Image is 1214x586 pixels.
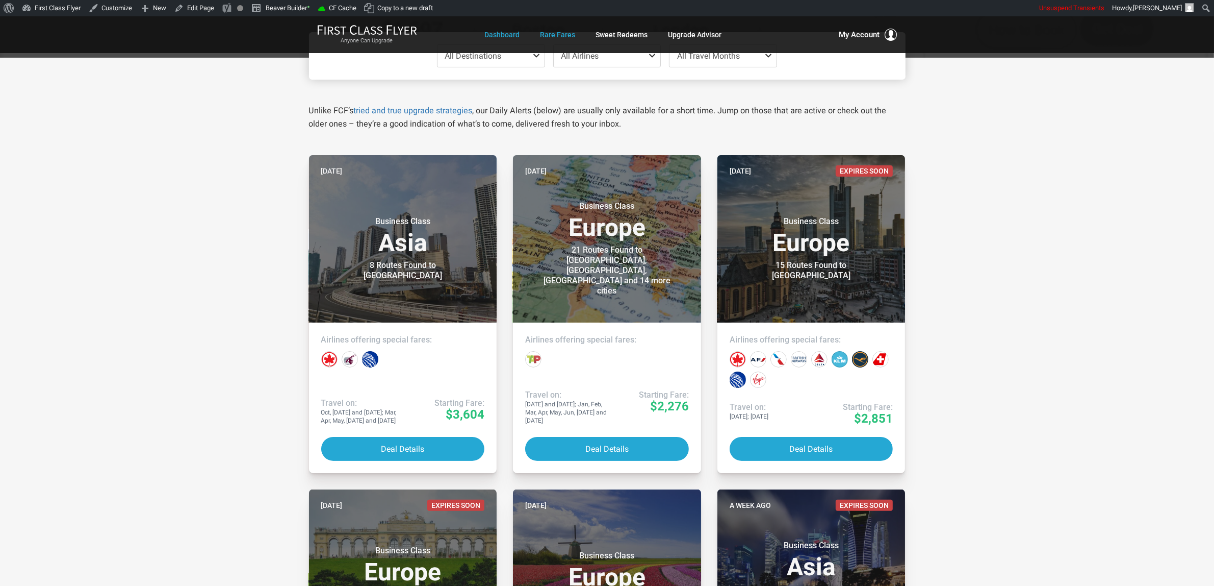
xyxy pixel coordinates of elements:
span: • [307,2,310,12]
p: Unlike FCF’s , our Daily Alerts (below) are usually only available for a short time. Jump on thos... [309,104,906,131]
a: Dashboard [485,26,520,44]
span: [PERSON_NAME] [1133,4,1182,12]
div: Air Canada [321,351,338,368]
div: 21 Routes Found to [GEOGRAPHIC_DATA], [GEOGRAPHIC_DATA], [GEOGRAPHIC_DATA] and 14 more cities [543,245,670,296]
img: First Class Flyer [317,25,417,35]
small: Business Class [543,551,670,561]
span: All Destinations [445,51,502,61]
h3: Asia [321,216,485,255]
small: Business Class [747,216,875,227]
a: tried and true upgrade strategies [354,106,473,115]
div: 15 Routes Found to [GEOGRAPHIC_DATA] [747,260,875,281]
a: [DATE]Business ClassAsia8 Routes Found to [GEOGRAPHIC_DATA]Airlines offering special fares:Travel... [309,155,497,473]
div: Virgin Atlantic [750,372,766,388]
small: Business Class [339,216,467,227]
span: All Airlines [561,51,599,61]
time: [DATE] [730,165,751,177]
div: Air France [750,351,766,368]
h3: Europe [730,216,893,255]
div: KLM [832,351,848,368]
div: TAP Portugal [525,351,541,368]
span: Expires Soon [427,500,484,511]
time: [DATE] [321,500,343,511]
button: Deal Details [525,437,689,461]
a: [DATE]Business ClassEurope21 Routes Found to [GEOGRAPHIC_DATA], [GEOGRAPHIC_DATA], [GEOGRAPHIC_DA... [513,155,701,473]
div: American Airlines [770,351,787,368]
small: Anyone Can Upgrade [317,37,417,44]
small: Business Class [747,541,875,551]
h4: Airlines offering special fares: [730,335,893,345]
a: First Class FlyerAnyone Can Upgrade [317,25,417,45]
a: [DATE]Expires SoonBusiness ClassEurope15 Routes Found to [GEOGRAPHIC_DATA]Airlines offering speci... [717,155,906,473]
div: British Airways [791,351,807,368]
h4: Airlines offering special fares: [525,335,689,345]
h3: Asia [730,541,893,579]
a: Rare Fares [540,26,576,44]
h3: Europe [321,546,485,584]
span: Unsuspend Transients [1039,4,1104,12]
small: Business Class [543,201,670,211]
h4: Airlines offering special fares: [321,335,485,345]
div: Air Canada [730,351,746,368]
small: Business Class [339,546,467,556]
a: Sweet Redeems [596,26,648,44]
span: My Account [839,29,880,41]
div: Delta Airlines [811,351,828,368]
time: [DATE] [525,500,547,511]
button: My Account [839,29,897,41]
a: Upgrade Advisor [668,26,722,44]
div: Swiss [872,351,889,368]
div: United [362,351,378,368]
time: [DATE] [525,165,547,177]
span: Expires Soon [836,500,893,511]
div: 8 Routes Found to [GEOGRAPHIC_DATA] [339,260,467,281]
div: United [730,372,746,388]
time: [DATE] [321,165,343,177]
div: Lufthansa [852,351,868,368]
span: All Travel Months [677,51,740,61]
button: Deal Details [730,437,893,461]
div: Qatar [342,351,358,368]
h3: Europe [525,201,689,240]
button: Deal Details [321,437,485,461]
time: A week ago [730,500,771,511]
span: Expires Soon [836,165,893,177]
